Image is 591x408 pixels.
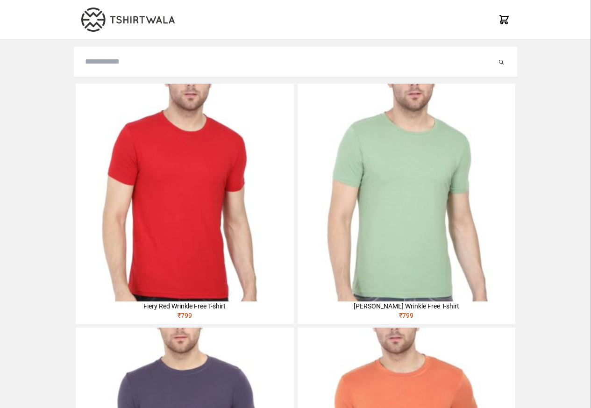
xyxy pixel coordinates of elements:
[81,7,175,32] img: TW-LOGO-400-104.png
[298,301,515,311] div: [PERSON_NAME] Wrinkle Free T-shirt
[298,84,515,324] a: [PERSON_NAME] Wrinkle Free T-shirt₹799
[298,84,515,301] img: 4M6A2211-320x320.jpg
[298,311,515,324] div: ₹ 799
[76,84,293,324] a: Fiery Red Wrinkle Free T-shirt₹799
[76,301,293,311] div: Fiery Red Wrinkle Free T-shirt
[497,56,506,67] button: Submit your search query.
[76,311,293,324] div: ₹ 799
[76,84,293,301] img: 4M6A2225-320x320.jpg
